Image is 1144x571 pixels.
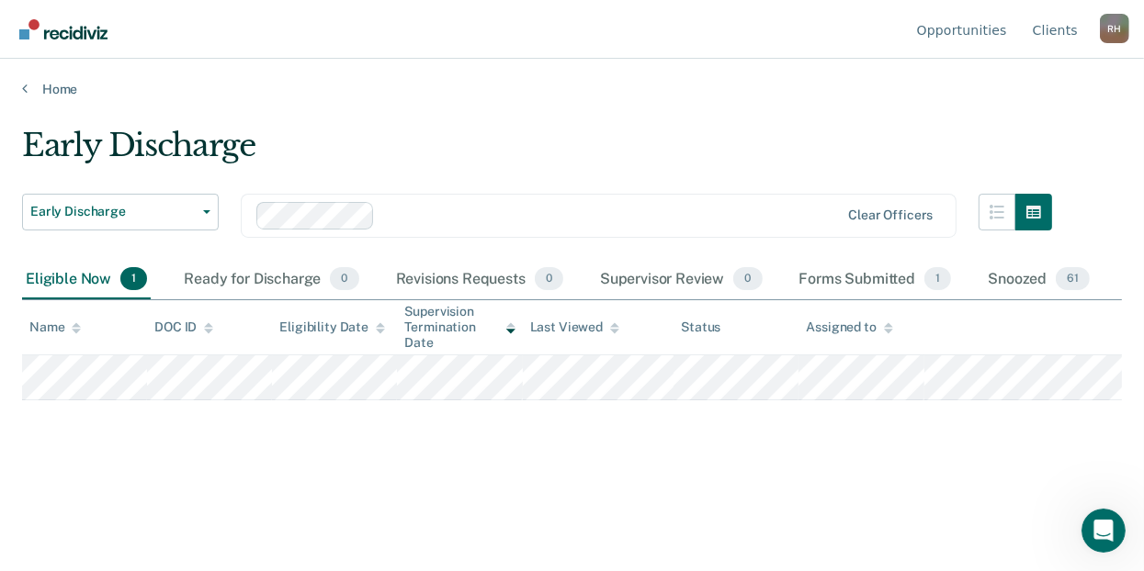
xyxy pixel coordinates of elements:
span: 61 [1056,267,1090,291]
span: 1 [120,267,147,291]
div: Eligible Now1 [22,260,151,300]
div: Early Discharge [22,127,1052,179]
div: Status [681,319,720,335]
div: Name [29,319,81,335]
div: Revisions Requests0 [392,260,567,300]
span: 1 [924,267,951,291]
span: 0 [733,267,762,291]
button: Early Discharge [22,194,219,230]
span: 0 [330,267,358,291]
div: Last Viewed [530,319,619,335]
div: R H [1100,14,1129,43]
img: Recidiviz [19,19,108,39]
span: Early Discharge [30,204,196,219]
div: Ready for Discharge0 [180,260,362,300]
div: DOC ID [154,319,213,335]
div: Clear officers [848,207,933,223]
div: Forms Submitted1 [796,260,956,300]
span: 0 [535,267,563,291]
div: Snoozed61 [984,260,1093,300]
button: Profile dropdown button [1100,14,1129,43]
div: Supervision Termination Date [404,304,515,350]
div: Assigned to [806,319,892,335]
a: Home [22,81,1122,97]
iframe: Intercom live chat [1082,509,1126,553]
div: Eligibility Date [279,319,385,335]
div: Supervisor Review0 [596,260,766,300]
